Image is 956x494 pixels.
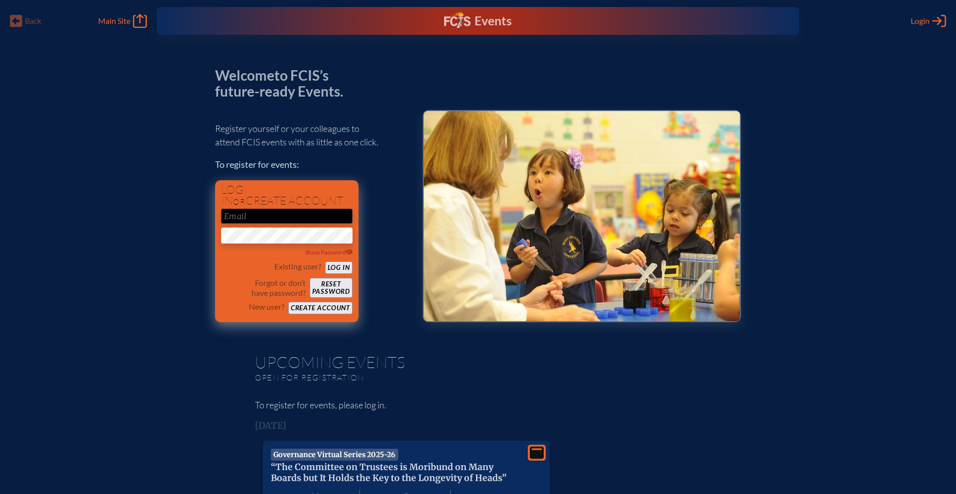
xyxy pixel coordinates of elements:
[288,302,353,314] button: Create account
[98,16,130,26] span: Main Site
[334,12,623,30] div: FCIS Events — Future ready
[271,462,506,484] span: “The Committee on Trustees is Moribund on Many Boards but It Holds the Key to the Longevity of He...
[215,122,407,149] p: Register yourself or your colleagues to attend FCIS events with as little as one click.
[325,261,353,274] button: Log in
[255,398,701,412] p: To register for events, please log in.
[221,184,353,207] h1: Log in create account
[221,209,353,224] input: Email
[215,68,355,99] p: Welcome to FCIS’s future-ready Events.
[911,16,930,26] span: Login
[255,372,518,382] p: Open for registration
[255,354,701,370] h1: Upcoming Events
[274,261,321,271] p: Existing user?
[233,197,245,207] span: or
[215,158,407,171] p: To register for events:
[310,278,353,298] button: Resetpassword
[255,421,701,431] h3: [DATE]
[221,278,306,298] p: Forgot or don’t have password?
[424,111,740,321] img: Events
[249,302,284,312] p: New user?
[271,449,398,461] span: Governance Virtual Series 2025-26
[98,14,147,28] a: Main Site
[305,248,353,256] span: Show Password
